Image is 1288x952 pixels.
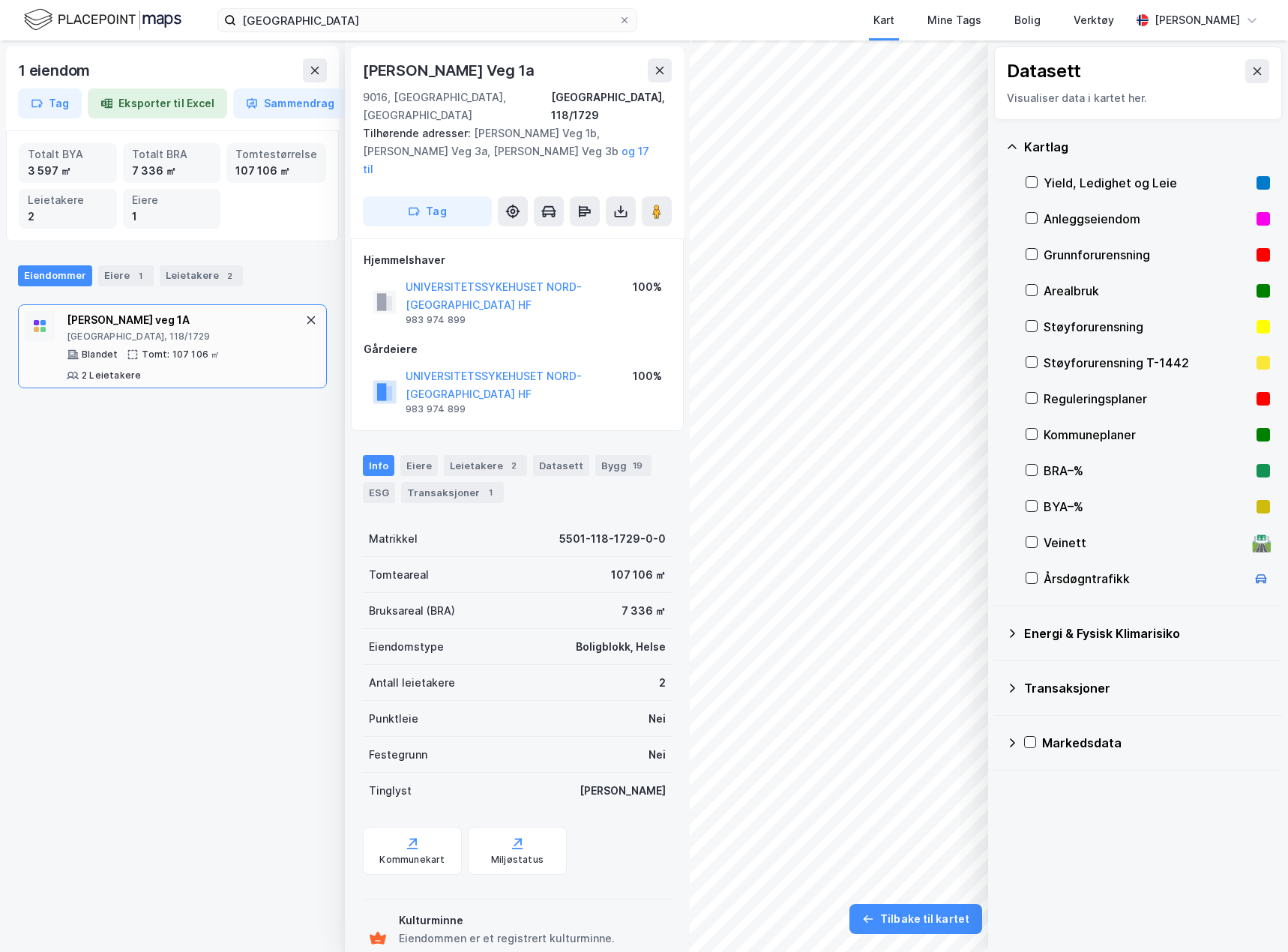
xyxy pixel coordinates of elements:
div: Transaksjoner [1024,679,1270,697]
div: Datasett [533,455,589,476]
div: ESG [363,482,395,503]
div: 107 106 ㎡ [235,163,317,179]
div: [GEOGRAPHIC_DATA], 118/1729 [551,88,672,124]
div: 1 [133,268,148,283]
div: Nei [648,746,666,764]
div: 2 [222,268,237,283]
div: BRA–% [1044,462,1251,480]
div: 983 974 899 [406,314,466,326]
div: Tomteareal [369,566,429,584]
div: [GEOGRAPHIC_DATA], 118/1729 [67,331,302,343]
div: 2 [506,458,521,473]
div: Kontrollprogram for chat [1213,880,1288,952]
div: Energi & Fysisk Klimarisiko [1024,624,1270,642]
div: Bygg [595,455,651,476]
div: Kart [873,11,894,29]
div: Markedsdata [1042,734,1270,752]
div: Bruksareal (BRA) [369,602,455,620]
div: Eiendomstype [369,638,444,656]
div: [PERSON_NAME] [580,782,666,800]
div: 2 [659,674,666,692]
div: Verktøy [1074,11,1114,29]
div: Kartlag [1024,138,1270,156]
div: Grunnforurensning [1044,246,1251,264]
div: [PERSON_NAME] veg 1A [67,311,302,329]
div: Leietakere [444,455,527,476]
div: Årsdøgntrafikk [1044,570,1246,588]
div: 107 106 ㎡ [611,566,666,584]
div: Gårdeiere [364,340,671,358]
div: Totalt BYA [28,146,108,163]
div: 1 eiendom [18,58,93,82]
div: 7 336 ㎡ [622,602,666,620]
div: Mine Tags [927,11,981,29]
div: Eiere [132,192,212,208]
div: Leietakere [28,192,108,208]
div: 5501-118-1729-0-0 [559,530,666,548]
div: 1 [132,208,212,225]
div: Punktleie [369,710,418,728]
button: Tag [18,88,82,118]
div: Boligblokk, Helse [576,638,666,656]
button: Sammendrag [233,88,347,118]
div: Veinett [1044,534,1246,552]
div: [PERSON_NAME] [1155,11,1240,29]
input: Søk på adresse, matrikkel, gårdeiere, leietakere eller personer [236,9,619,31]
div: Matrikkel [369,530,418,548]
div: Arealbruk [1044,282,1251,300]
iframe: Chat Widget [1213,880,1288,952]
div: Kommuneplaner [1044,426,1251,444]
div: Eiendommer [18,265,92,286]
div: Datasett [1007,59,1081,83]
div: Anleggseiendom [1044,210,1251,228]
div: 🛣️ [1251,533,1272,552]
div: 19 [630,458,645,473]
div: 1 [483,485,498,500]
div: 2 Leietakere [82,370,141,382]
button: Tilbake til kartet [849,904,982,934]
div: [PERSON_NAME] Veg 1a [363,58,538,82]
div: 9016, [GEOGRAPHIC_DATA], [GEOGRAPHIC_DATA] [363,88,551,124]
div: Visualiser data i kartet her. [1007,89,1269,107]
div: Nei [648,710,666,728]
button: Tag [363,196,492,226]
div: 100% [633,367,662,385]
div: Støyforurensning [1044,318,1251,336]
div: Tomt: 107 106 ㎡ [142,349,220,361]
div: Bolig [1014,11,1041,29]
div: 3 597 ㎡ [28,163,108,179]
div: 2 [28,208,108,225]
div: Yield, Ledighet og Leie [1044,174,1251,192]
div: Blandet [82,349,118,361]
div: Festegrunn [369,746,427,764]
div: BYA–% [1044,498,1251,516]
div: 7 336 ㎡ [132,163,212,179]
div: Hjemmelshaver [364,251,671,269]
button: Eksporter til Excel [88,88,227,118]
div: Leietakere [160,265,243,286]
div: Totalt BRA [132,146,212,163]
div: Eiere [400,455,438,476]
div: 983 974 899 [406,403,466,415]
div: Miljøstatus [491,854,544,866]
div: Tomtestørrelse [235,146,317,163]
div: Støyforurensning T-1442 [1044,354,1251,372]
div: 100% [633,278,662,296]
div: Reguleringsplaner [1044,390,1251,408]
div: Antall leietakere [369,674,455,692]
div: Tinglyst [369,782,412,800]
div: Kommunekart [379,854,445,866]
span: Tilhørende adresser: [363,127,474,139]
div: Eiere [98,265,154,286]
img: logo.f888ab2527a4732fd821a326f86c7f29.svg [24,7,181,33]
div: Info [363,455,394,476]
div: Transaksjoner [401,482,504,503]
div: [PERSON_NAME] Veg 1b, [PERSON_NAME] Veg 3a, [PERSON_NAME] Veg 3b [363,124,660,178]
div: Kulturminne [399,912,666,930]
